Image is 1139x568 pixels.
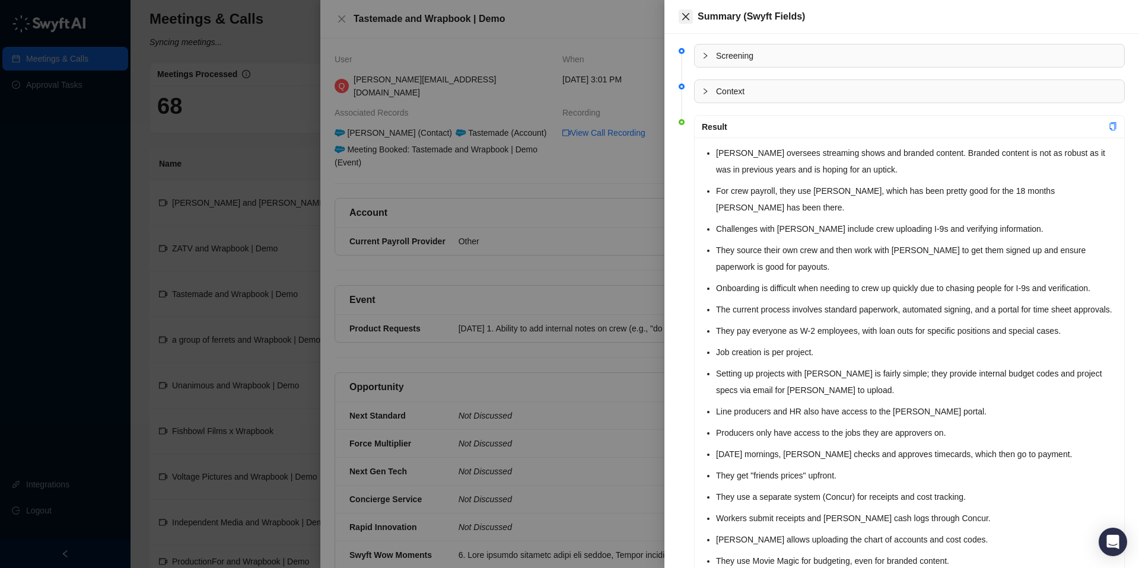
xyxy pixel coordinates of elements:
li: They pay everyone as W-2 employees, with loan outs for specific positions and special cases. [716,323,1117,339]
span: Context [716,85,1117,98]
div: Screening [695,44,1124,67]
li: [DATE] mornings, [PERSON_NAME] checks and approves timecards, which then go to payment. [716,446,1117,462]
li: [PERSON_NAME] allows uploading the chart of accounts and cost codes. [716,531,1117,548]
li: Job creation is per project. [716,344,1117,360]
span: Screening [716,49,1117,62]
li: Onboarding is difficult when needing to crew up quickly due to chasing people for I-9s and verifi... [716,280,1117,296]
li: They source their own crew and then work with [PERSON_NAME] to get them signed up and ensure pape... [716,242,1117,275]
li: [PERSON_NAME] oversees streaming shows and branded content. Branded content is not as robust as i... [716,145,1117,178]
li: The current process involves standard paperwork, automated signing, and a portal for time sheet a... [716,301,1117,318]
div: Open Intercom Messenger [1099,528,1127,556]
span: copy [1109,122,1117,130]
li: For crew payroll, they use [PERSON_NAME], which has been pretty good for the 18 months [PERSON_NA... [716,183,1117,216]
div: Result [702,120,1109,133]
span: close [681,12,691,21]
li: They get "friends prices" upfront. [716,467,1117,484]
button: Close [679,9,693,24]
li: Line producers and HR also have access to the [PERSON_NAME] portal. [716,403,1117,420]
span: collapsed [702,88,709,95]
div: Context [695,80,1124,103]
li: Workers submit receipts and [PERSON_NAME] cash logs through Concur. [716,510,1117,526]
li: They use a separate system (Concur) for receipts and cost tracking. [716,489,1117,505]
span: collapsed [702,52,709,59]
li: Challenges with [PERSON_NAME] include crew uploading I-9s and verifying information. [716,221,1117,237]
li: Setting up projects with [PERSON_NAME] is fairly simple; they provide internal budget codes and p... [716,365,1117,398]
li: Producers only have access to the jobs they are approvers on. [716,425,1117,441]
div: Summary (Swyft Fields) [698,9,1125,24]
